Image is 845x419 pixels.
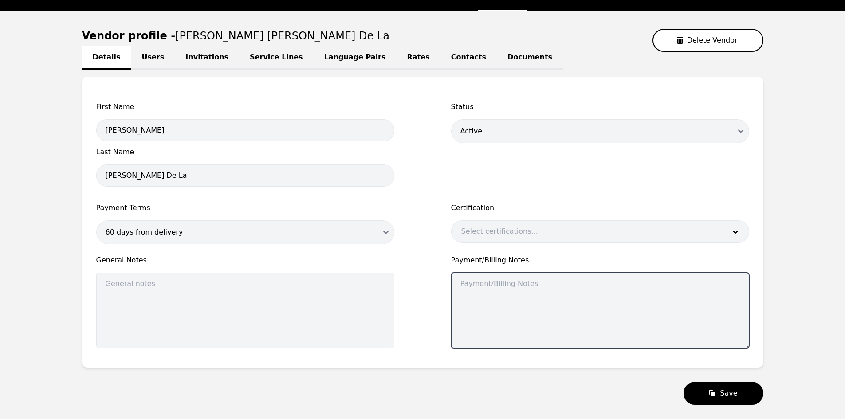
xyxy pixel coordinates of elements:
input: Last Name [96,164,394,187]
button: Save [684,382,763,405]
span: Status [451,102,749,112]
button: Delete Vendor [652,29,763,52]
a: Documents [497,46,563,70]
h1: Vendor profile - [82,30,390,42]
span: Payment Terms [96,203,394,213]
a: Rates [397,46,440,70]
a: Language Pairs [314,46,397,70]
a: Service Lines [239,46,314,70]
span: General Notes [96,255,394,266]
span: Last Name [96,147,394,157]
span: Payment/Billing Notes [451,255,749,266]
label: Certification [451,203,749,213]
a: Invitations [175,46,239,70]
a: Users [131,46,175,70]
a: Contacts [440,46,497,70]
span: First Name [96,102,394,112]
span: [PERSON_NAME] [PERSON_NAME] De La [175,30,389,42]
input: First Name [96,119,394,141]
